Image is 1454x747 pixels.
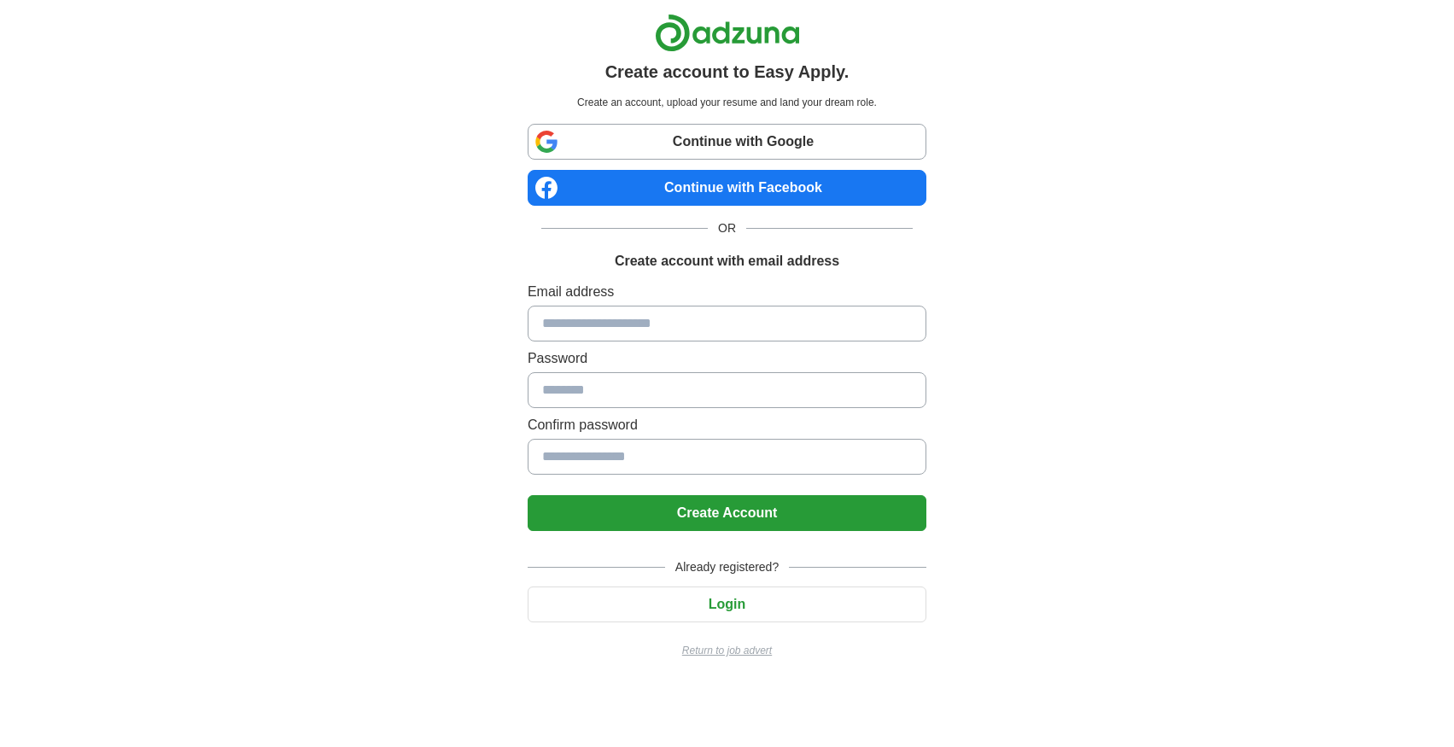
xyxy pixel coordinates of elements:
h1: Create account with email address [615,251,839,271]
button: Create Account [528,495,926,531]
p: Create an account, upload your resume and land your dream role. [531,95,923,110]
h1: Create account to Easy Apply. [605,59,850,85]
label: Password [528,348,926,369]
img: Adzuna logo [655,14,800,52]
a: Continue with Google [528,124,926,160]
span: Already registered? [665,558,789,576]
span: OR [708,219,746,237]
label: Email address [528,282,926,302]
a: Continue with Facebook [528,170,926,206]
a: Return to job advert [528,643,926,658]
a: Login [528,597,926,611]
button: Login [528,587,926,622]
label: Confirm password [528,415,926,435]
